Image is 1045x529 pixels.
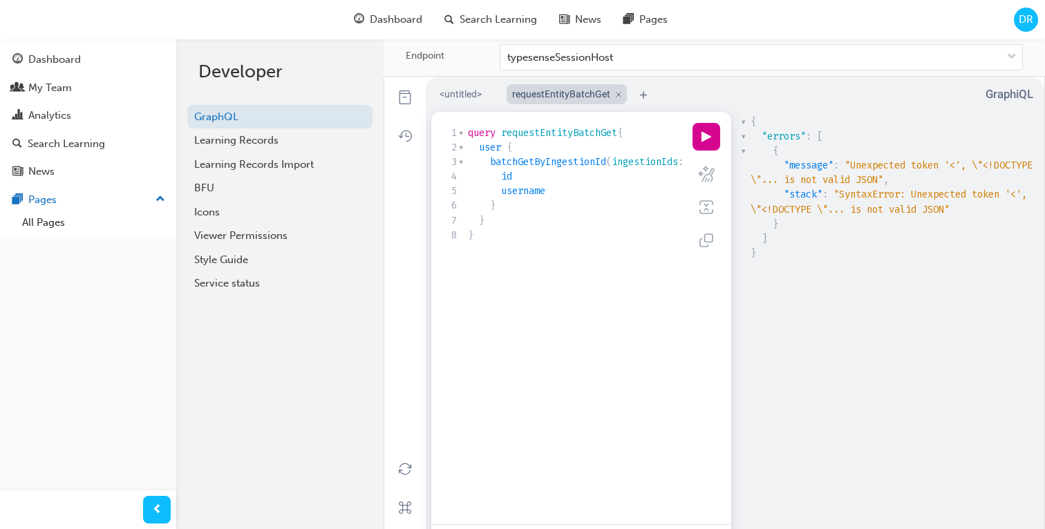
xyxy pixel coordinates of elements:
a: All Pages [17,212,171,233]
span: pages-icon [12,194,23,206]
span: } [751,247,756,260]
span: Dashboard [370,12,422,28]
button: Pages [6,187,171,213]
span: ( [606,155,612,169]
span: news-icon [559,11,569,28]
div: Style Guide [194,252,366,268]
a: Icons [187,200,373,224]
span: { [751,115,756,128]
a: Learning Records [187,128,373,153]
span: Search Learning [460,12,537,28]
button: Execute query (Ctrl-Enter) [693,123,720,151]
span: "Unexpected token '<', \"<!DOCTYPE \"... is not valid JSON" [751,159,1038,186]
button: Close Tab [610,84,627,104]
span: pages-icon [623,11,634,28]
button: Open short keys dialog [390,492,420,523]
span: "errors" [762,130,806,143]
section: Query Editor [431,112,731,525]
span: batchGetByIngestionId [490,155,606,169]
span: news-icon [12,166,23,178]
span: people-icon [12,82,23,95]
span: : [834,159,839,172]
span: "SyntaxError: Unexpected token '<', \"<!DOCTYPE \"... is not valid JSON" [751,188,1033,215]
div: My Team [28,80,72,96]
span: , [883,173,889,186]
span: : [822,188,828,201]
a: Analytics [6,103,171,128]
span: } [773,218,778,231]
a: Dashboard [6,47,171,73]
button: DR [1014,8,1038,32]
button: Merge fragments into query (Shift-Ctrl-M) [693,193,720,221]
span: down-icon [1007,48,1017,66]
div: Pages [28,192,57,208]
span: ] [762,232,767,245]
a: Search Learning [6,131,171,157]
button: requestEntityBatchGet [507,84,610,104]
a: Viewer Permissions [187,224,373,248]
span: username [501,184,545,198]
span: : [678,155,684,169]
a: Style Guide [187,248,373,272]
div: Service status [194,276,366,291]
div: 5 [442,184,457,198]
div: 3 [442,155,457,169]
span: up-icon [156,191,165,209]
div: Editor Commands [693,123,720,513]
span: requestEntityBatchGet [501,126,617,140]
span: News [575,12,601,28]
span: "message" [784,159,834,172]
span: } [479,214,484,227]
span: DR [1019,12,1033,28]
div: 2 [442,140,457,155]
ul: Select active operation [426,76,660,113]
span: ingestionIds [612,155,678,169]
a: guage-iconDashboard [343,6,433,34]
span: chart-icon [12,110,23,122]
div: Icons [194,204,366,220]
button: Add tab [635,86,652,103]
span: guage-icon [354,11,364,28]
div: BFU [194,180,366,196]
div: Analytics [28,108,71,124]
span: { [773,144,778,157]
div: Learning Records [194,133,366,148]
span: } [490,199,496,212]
a: News [6,159,171,184]
a: pages-iconPages [612,6,679,34]
span: prev-icon [152,501,162,519]
a: GraphQL [187,105,373,129]
span: user [479,141,501,154]
button: <untitled> [434,84,482,104]
span: id [501,170,512,183]
a: BFU [187,176,373,200]
div: News [28,164,55,180]
div: 7 [442,213,457,228]
div: 1 [442,126,457,140]
a: My Team [6,75,171,101]
a: Service status [187,271,373,296]
button: Prettify query (Shift-Ctrl-P) [693,160,720,188]
div: Dashboard [28,52,81,68]
span: query [468,126,496,140]
button: DashboardMy TeamAnalyticsSearch LearningNews [6,44,171,187]
button: Copy query (Shift-Ctrl-C) [693,227,720,254]
span: guage-icon [12,54,23,66]
a: GraphiQL [986,87,1033,101]
button: Show Documentation Explorer [390,82,420,113]
div: Search Learning [28,136,105,152]
div: 6 [442,198,457,213]
span: { [617,126,623,140]
div: 8 [442,228,457,242]
h2: Developer [198,61,361,83]
span: [ [817,130,822,143]
span: Pages [639,12,668,28]
em: i [1016,87,1019,101]
span: search-icon [444,11,454,28]
div: typesenseSessionHost [507,50,613,66]
span: "stack" [784,188,822,201]
div: 4 [442,169,457,184]
a: search-iconSearch Learning [433,6,548,34]
div: Viewer Permissions [194,228,366,244]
